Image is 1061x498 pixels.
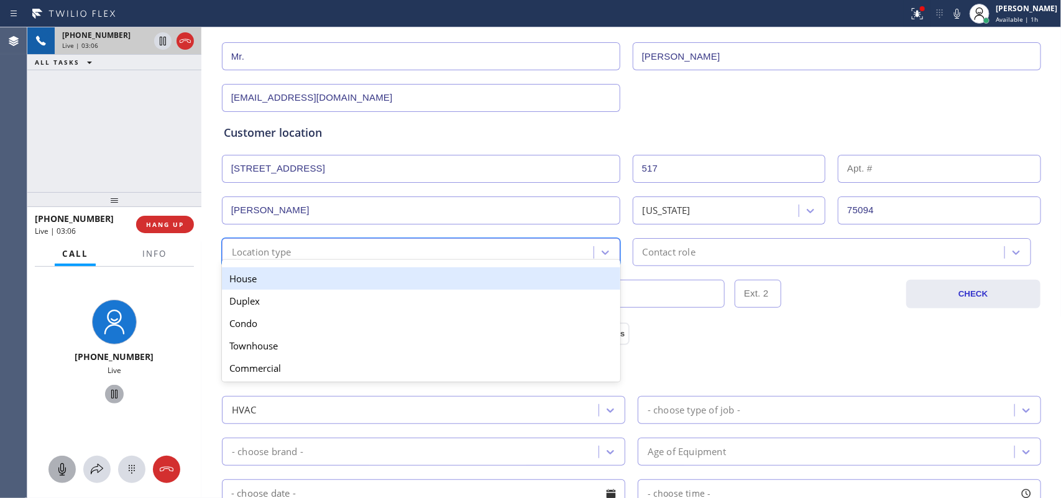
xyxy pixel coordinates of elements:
[75,351,154,362] span: [PHONE_NUMBER]
[648,403,740,417] div: - choose type of job -
[62,248,88,259] span: Call
[906,280,1040,308] button: CHECK
[153,456,180,483] button: Hang up
[105,385,124,403] button: Hold Customer
[222,312,620,334] div: Condo
[62,30,131,40] span: [PHONE_NUMBER]
[154,32,172,50] button: Hold Customer
[27,55,104,70] button: ALL TASKS
[55,242,96,266] button: Call
[222,196,620,224] input: City
[135,242,174,266] button: Info
[35,213,114,224] span: [PHONE_NUMBER]
[948,5,966,22] button: Mute
[232,403,257,417] div: HVAC
[146,220,184,229] span: HANG UP
[35,58,80,67] span: ALL TASKS
[222,267,620,290] div: House
[35,226,76,236] span: Live | 03:06
[118,456,145,483] button: Open dialpad
[222,42,620,70] input: First Name
[48,456,76,483] button: Mute
[222,357,620,379] div: Commercial
[222,334,620,357] div: Townhouse
[643,245,696,259] div: Contact role
[232,445,303,459] div: - choose brand -
[222,155,620,183] input: Address
[643,203,691,218] div: [US_STATE]
[838,155,1041,183] input: Apt. #
[996,15,1038,24] span: Available | 1h
[62,41,98,50] span: Live | 03:06
[838,196,1041,224] input: ZIP
[735,280,781,308] input: Ext. 2
[108,365,121,376] span: Live
[177,32,194,50] button: Hang up
[222,84,620,112] input: Email
[142,248,167,259] span: Info
[633,42,1041,70] input: Last Name
[136,216,194,233] button: HANG UP
[633,155,826,183] input: Street #
[83,456,111,483] button: Open directory
[232,245,292,259] div: Location type
[996,3,1057,14] div: [PERSON_NAME]
[224,124,1039,141] div: Customer location
[648,445,726,459] div: Age of Equipment
[222,290,620,312] div: Duplex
